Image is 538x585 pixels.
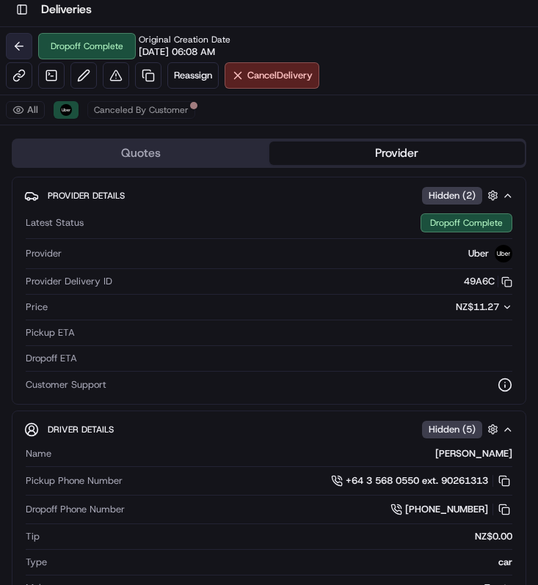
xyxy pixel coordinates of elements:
a: [PHONE_NUMBER] [390,501,512,518]
span: NZ$11.27 [456,301,499,313]
img: Nash [15,15,44,44]
h1: Deliveries [41,1,92,18]
span: Tip [26,530,40,543]
span: Latest Status [26,216,84,229]
div: NZ$0.00 [46,530,512,543]
div: Start new chat [50,140,241,155]
span: Original Creation Date [139,34,230,45]
a: Powered byPylon [103,248,178,260]
span: Cancel Delivery [247,69,313,82]
span: Knowledge Base [29,213,112,227]
button: Driver DetailsHidden (5) [24,417,514,441]
span: Dropoff Phone Number [26,503,125,516]
div: 📗 [15,214,26,226]
div: 💻 [124,214,136,226]
button: Reassign [167,62,219,89]
span: Provider Details [48,190,125,202]
img: 1736555255976-a54dd68f-1ca7-489b-9aae-adbdc363a1c4 [15,140,41,166]
span: Hidden ( 5 ) [429,423,476,436]
span: Canceled By Customer [94,104,189,116]
img: uber-new-logo.jpeg [60,104,72,116]
img: uber-new-logo.jpeg [495,245,512,262]
span: Pylon [146,249,178,260]
span: Provider Delivery ID [26,275,112,288]
div: [PERSON_NAME] [57,447,512,460]
a: 📗Knowledge Base [9,207,118,233]
button: Start new chat [250,144,267,162]
div: We're available if you need us! [50,155,186,166]
span: API Documentation [139,213,236,227]
span: Reassign [174,69,212,82]
span: Uber [468,247,489,260]
button: NZ$11.27 [383,301,512,314]
div: car [53,556,512,569]
button: CancelDelivery [225,62,319,89]
button: Provider DetailsHidden (2) [24,183,514,207]
span: [DATE] 06:08 AM [139,45,215,59]
span: Provider [26,247,62,260]
span: [PHONE_NUMBER] [405,503,488,516]
span: Name [26,447,51,460]
input: Clear [38,95,242,110]
span: Dropoff ETA [26,352,77,365]
span: Driver Details [48,424,114,435]
button: Hidden (5) [422,420,502,438]
a: +64 3 568 0550 ext. 90261313 [331,473,512,489]
button: Canceled By Customer [87,101,195,119]
span: Type [26,556,47,569]
p: Welcome 👋 [15,59,267,82]
span: Price [26,301,48,314]
button: Quotes [13,141,269,165]
button: Hidden (2) [422,186,502,205]
span: +64 3 568 0550 ext. 90261313 [346,474,488,487]
span: Pickup Phone Number [26,474,123,487]
span: Customer Support [26,378,106,391]
button: All [6,101,45,119]
button: 49A6C [464,275,512,288]
span: Hidden ( 2 ) [429,189,476,202]
span: Pickup ETA [26,326,75,339]
button: Provider [269,141,526,165]
a: 💻API Documentation [118,207,241,233]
